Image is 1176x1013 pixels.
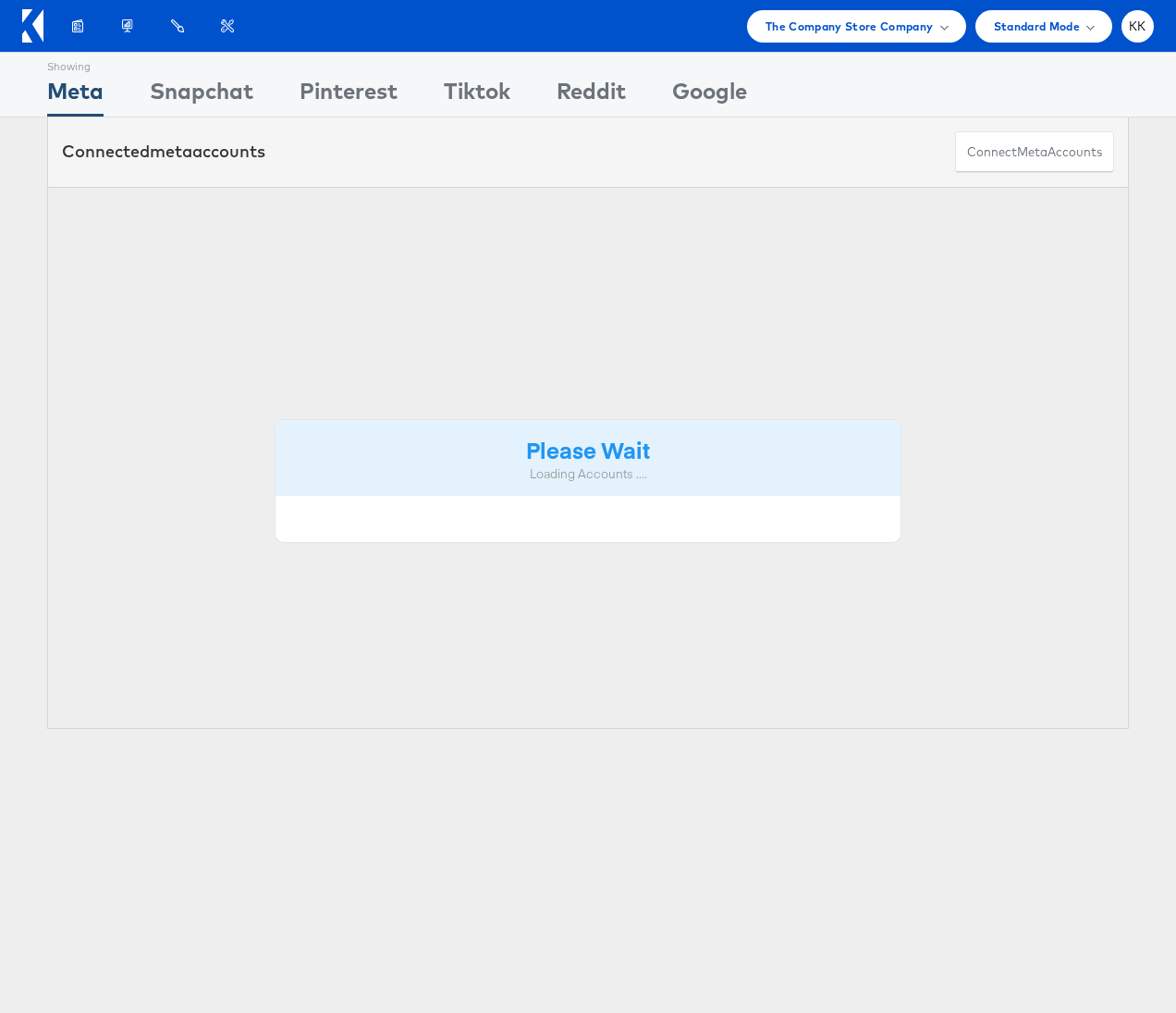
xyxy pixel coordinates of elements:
div: Showing [47,53,104,75]
span: meta [1017,143,1047,161]
span: Standard Mode [994,17,1080,36]
div: Meta [47,75,104,117]
div: Snapchat [150,75,253,117]
strong: Please Wait [526,434,650,464]
div: Google [672,75,747,117]
div: Pinterest [300,75,398,117]
span: The Company Store Company [766,17,934,36]
span: KK [1129,20,1146,32]
div: Connected accounts [62,140,265,164]
div: Tiktok [444,75,510,117]
span: meta [150,141,192,162]
div: Reddit [557,75,626,117]
button: ConnectmetaAccounts [955,131,1114,173]
div: Loading Accounts .... [289,465,887,483]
